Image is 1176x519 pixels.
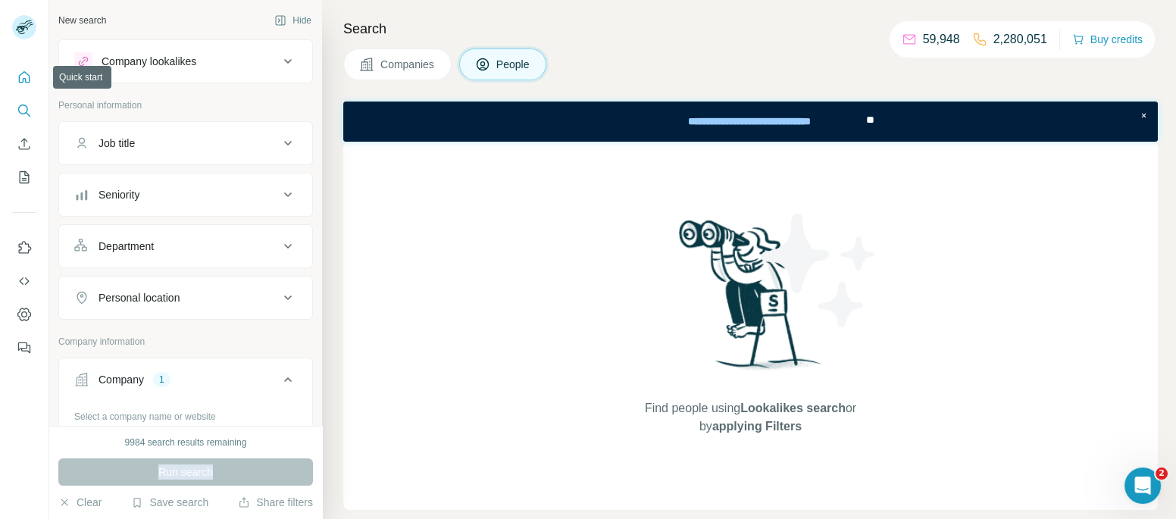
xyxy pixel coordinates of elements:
[238,495,313,510] button: Share filters
[125,436,247,449] div: 9984 search results remaining
[343,18,1158,39] h4: Search
[496,57,531,72] span: People
[99,239,154,254] div: Department
[993,30,1047,48] p: 2,280,051
[629,399,871,436] span: Find people using or by
[740,402,846,414] span: Lookalikes search
[12,301,36,328] button: Dashboard
[12,130,36,158] button: Enrich CSV
[343,102,1158,142] iframe: Banner
[12,334,36,361] button: Feedback
[59,361,312,404] button: Company1
[12,234,36,261] button: Use Surfe on LinkedIn
[12,267,36,295] button: Use Surfe API
[751,202,887,339] img: Surfe Illustration - Stars
[380,57,436,72] span: Companies
[58,335,313,349] p: Company information
[264,9,322,32] button: Hide
[153,373,170,386] div: 1
[1156,467,1168,480] span: 2
[59,177,312,213] button: Seniority
[58,495,102,510] button: Clear
[99,372,144,387] div: Company
[1124,467,1161,504] iframe: Intercom live chat
[923,30,960,48] p: 59,948
[59,280,312,316] button: Personal location
[12,64,36,91] button: Quick start
[74,404,297,424] div: Select a company name or website
[99,136,135,151] div: Job title
[12,97,36,124] button: Search
[99,187,139,202] div: Seniority
[59,125,312,161] button: Job title
[12,164,36,191] button: My lists
[58,14,106,27] div: New search
[99,290,180,305] div: Personal location
[59,228,312,264] button: Department
[59,43,312,80] button: Company lookalikes
[1072,29,1143,50] button: Buy credits
[672,216,830,385] img: Surfe Illustration - Woman searching with binoculars
[102,54,196,69] div: Company lookalikes
[712,420,802,433] span: applying Filters
[131,495,208,510] button: Save search
[58,98,313,112] p: Personal information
